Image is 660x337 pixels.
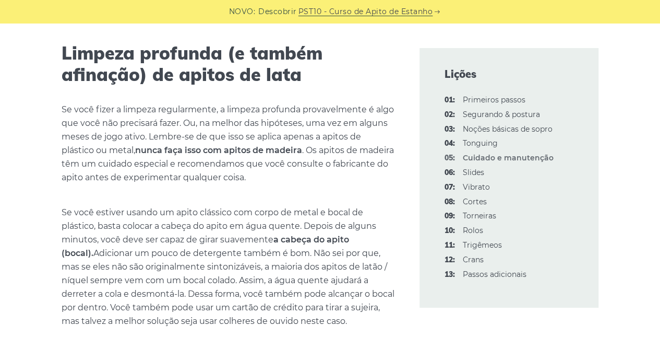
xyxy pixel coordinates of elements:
[463,110,540,119] a: 02:Segurando & postura
[135,145,302,155] strong: nunca faça isso com apitos de madeira
[445,254,455,266] span: 12:
[445,94,455,107] span: 01:
[463,95,525,104] font: Primeiros passos
[463,124,553,134] font: Noções básicas de sopro
[298,7,433,16] font: PST10 - Curso de Apito de Estanho
[62,103,394,184] p: Se você fizer a limpeza regularmente, a limpeza profunda provavelmente é algo que você não precis...
[445,269,455,281] span: 13:
[463,226,483,235] font: Rolos
[463,124,553,134] a: 03:Noções básicas de sopro
[463,168,484,177] a: 06:Slides
[463,168,484,177] font: Slides
[463,182,490,192] a: 07:Vibrato
[445,67,574,82] span: Lições
[463,182,490,192] font: Vibrato
[445,196,455,208] span: 08:
[445,225,455,237] span: 10:
[229,6,256,18] span: NOVO:
[298,6,433,18] a: PST10 - Curso de Apito de Estanho
[463,197,487,206] font: Cortes
[62,206,394,328] p: Se você estiver usando um apito clássico com corpo de metal e bocal de plástico, basta colocar a ...
[258,6,297,18] span: Descobrir
[463,240,502,250] a: 11:Trigêmeos
[463,95,525,104] a: 01:Primeiros passos
[445,137,455,150] span: 04:
[463,211,496,220] a: 09:Torneiras
[445,109,455,121] span: 02:
[463,240,502,250] font: Trigêmeos
[445,210,455,223] span: 09:
[463,153,554,162] font: Cuidado e manutenção
[445,181,455,194] span: 07:
[445,123,455,136] span: 03:
[463,255,484,264] a: 12:Crans
[463,255,484,264] font: Crans
[463,110,540,119] font: Segurando & postura
[62,235,349,258] strong: a cabeça do apito (bocal).
[463,197,487,206] a: 08:Cortes
[463,270,526,279] font: Passos adicionais
[463,138,498,148] a: 04:Tonguing
[445,152,455,165] span: 05:
[463,270,526,279] a: 13:Passos adicionais
[463,226,483,235] a: 10:Rolos
[445,239,455,252] span: 11:
[62,43,394,86] h2: Limpeza profunda (e também afinação) de apitos de lata
[463,211,496,220] font: Torneiras
[445,167,455,179] span: 06:
[463,138,498,148] font: Tonguing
